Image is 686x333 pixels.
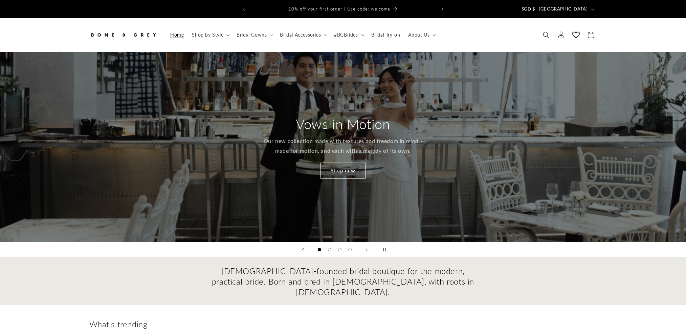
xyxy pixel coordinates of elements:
summary: Bridal Gowns [233,28,276,42]
span: #BGBrides [334,32,358,38]
h2: [DEMOGRAPHIC_DATA]-founded bridal boutique for the modern, practical bride. Born and bred in [DEM... [211,266,475,297]
span: Bridal Gowns [237,32,267,38]
summary: Shop by Style [188,28,233,42]
span: Shop by Style [192,32,223,38]
span: 10% off your first order | Use code: welcome [288,6,390,12]
button: Load slide 1 of 4 [314,245,325,255]
summary: About Us [404,28,439,42]
span: SGD $ | [GEOGRAPHIC_DATA] [522,6,588,13]
button: Load slide 3 of 4 [335,245,345,255]
button: Next slide [359,242,374,257]
a: Home [166,28,188,42]
button: Pause slideshow [376,242,391,257]
summary: Search [539,27,554,42]
button: Next announcement [435,3,450,16]
h2: Vows in Motion [296,115,390,133]
p: Our new collection made with textures and freedom in mind - made for motion, and each with a melo... [263,136,423,156]
a: Bridal Try-on [367,28,404,42]
span: Bridal Try-on [371,32,400,38]
button: Load slide 2 of 4 [325,245,335,255]
img: Bone and Grey Bridal [89,27,157,42]
span: About Us [408,32,429,38]
h2: What's trending [89,319,597,329]
button: Previous announcement [237,3,251,16]
button: Load slide 4 of 4 [345,245,355,255]
button: SGD $ | [GEOGRAPHIC_DATA] [517,3,597,16]
summary: #BGBrides [330,28,367,42]
summary: Bridal Accessories [276,28,330,42]
span: Home [170,32,184,38]
button: Previous slide [295,242,310,257]
a: Bone and Grey Bridal [87,25,159,45]
a: Shop new [320,163,366,179]
span: Bridal Accessories [280,32,321,38]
